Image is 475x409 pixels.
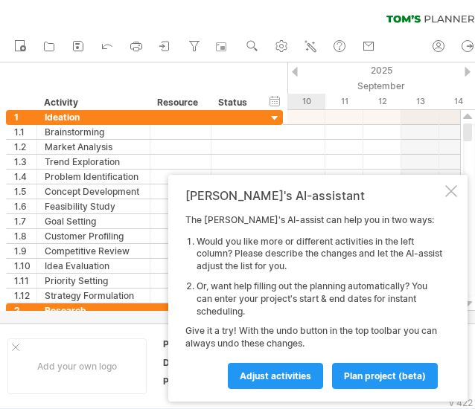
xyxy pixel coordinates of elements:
div: 1.4 [14,170,36,184]
span: plan project (beta) [344,370,426,381]
div: Problem Identification [45,170,142,184]
div: 1.9 [14,244,36,258]
div: Project Number [163,375,245,387]
div: Saturday, 13 September 2025 [401,94,439,109]
div: v 422 [449,397,473,408]
div: Project: [163,338,245,350]
div: Customer Profiling [45,229,142,243]
div: Resource [157,95,203,110]
div: Market Analysis [45,140,142,154]
div: 1.6 [14,199,36,213]
li: Would you like more or different activities in the left column? Please describe the changes and l... [197,236,442,273]
div: 1.8 [14,229,36,243]
div: Idea Evaluation [45,259,142,273]
div: Strategy Formulation [45,289,142,303]
div: 1.1 [14,125,36,139]
div: Priority Setting [45,274,142,288]
div: Competitive Review [45,244,142,258]
div: Thursday, 11 September 2025 [325,94,363,109]
div: Date: [163,356,245,369]
div: Feasibility Study [45,199,142,213]
li: Or, want help filling out the planning automatically? You can enter your project's start & end da... [197,280,442,318]
span: Adjust activities [240,370,311,381]
div: Status [218,95,251,110]
div: Wednesday, 10 September 2025 [287,94,325,109]
div: 1.12 [14,289,36,303]
a: plan project (beta) [332,363,438,389]
div: 1.5 [14,184,36,199]
div: 1.10 [14,259,36,273]
div: 2 [14,303,36,318]
div: Brainstorming [45,125,142,139]
div: 1.3 [14,155,36,169]
div: 1.11 [14,274,36,288]
div: Trend Exploration [45,155,142,169]
div: Research [45,303,142,318]
div: 1.7 [14,214,36,228]
div: The [PERSON_NAME]'s AI-assist can help you in two ways: Give it a try! With the undo button in th... [185,214,442,388]
div: Friday, 12 September 2025 [363,94,401,109]
div: Add your own logo [7,338,147,394]
div: 1 [14,110,36,124]
div: [PERSON_NAME]'s AI-assistant [185,188,442,203]
a: Adjust activities [228,363,323,389]
div: 1.2 [14,140,36,154]
div: Goal Setting [45,214,142,228]
div: Concept Development [45,184,142,199]
div: Activity [44,95,141,110]
div: Ideation [45,110,142,124]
